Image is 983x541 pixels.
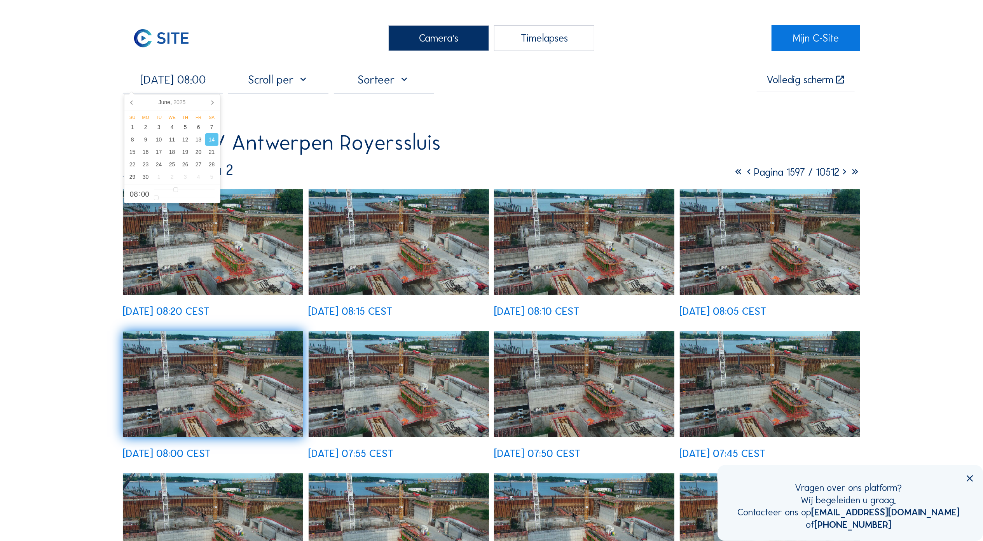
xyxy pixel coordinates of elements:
[309,331,489,437] img: image_51321647
[494,306,579,316] div: [DATE] 08:10 CEST
[126,115,139,120] div: Su
[680,189,860,295] img: image_51321804
[166,158,179,171] div: 25
[205,133,218,146] div: 14
[152,158,166,171] div: 24
[130,190,138,198] span: 08
[139,121,152,133] div: 2
[123,189,303,295] img: image_51321887
[494,189,674,295] img: image_51321823
[192,171,205,183] div: 4
[139,146,152,158] div: 16
[494,331,674,437] img: image_51321613
[152,171,166,183] div: 1
[123,331,303,437] img: image_51321723
[192,146,205,158] div: 20
[139,158,152,171] div: 23
[494,448,580,459] div: [DATE] 07:50 CEST
[123,448,211,459] div: [DATE] 08:00 CEST
[814,519,891,530] a: [PHONE_NUMBER]
[123,162,233,177] div: Camera 2
[737,482,960,494] div: Vragen over ons platform?
[309,189,489,295] img: image_51321852
[166,115,179,120] div: We
[123,25,200,51] img: C-SITE Logo
[754,166,839,178] span: Pagina 1597 / 10512
[205,115,218,120] div: Sa
[680,331,860,437] img: image_51321596
[812,506,960,518] a: [EMAIL_ADDRESS][DOMAIN_NAME]
[192,133,205,146] div: 13
[737,518,960,531] div: of
[766,74,833,85] div: Volledig scherm
[737,506,960,518] div: Contacteer ons op
[139,171,152,183] div: 30
[152,146,166,158] div: 17
[179,115,192,120] div: Th
[179,171,192,183] div: 3
[123,132,441,153] div: Rinkoniën / Antwerpen Royerssluis
[123,73,223,87] input: Zoek op datum 󰅀
[126,133,139,146] div: 8
[494,25,594,51] div: Timelapses
[152,121,166,133] div: 3
[126,171,139,183] div: 29
[179,158,192,171] div: 26
[192,158,205,171] div: 27
[139,191,140,196] span: :
[179,121,192,133] div: 5
[389,25,489,51] div: Camera's
[772,25,860,51] a: Mijn C-Site
[205,121,218,133] div: 7
[192,115,205,120] div: Fr
[126,121,139,133] div: 1
[205,158,218,171] div: 28
[139,115,152,120] div: Mo
[126,146,139,158] div: 15
[166,121,179,133] div: 4
[123,306,210,316] div: [DATE] 08:20 CEST
[309,448,394,459] div: [DATE] 07:55 CEST
[737,494,960,506] div: Wij begeleiden u graag.
[141,190,149,198] span: 00
[155,96,189,108] div: June,
[166,171,179,183] div: 2
[166,146,179,158] div: 18
[152,133,166,146] div: 10
[205,146,218,158] div: 21
[152,115,166,120] div: Tu
[179,133,192,146] div: 12
[173,99,185,105] i: 2025
[309,306,393,316] div: [DATE] 08:15 CEST
[166,133,179,146] div: 11
[123,25,211,51] a: C-SITE Logo
[139,133,152,146] div: 9
[192,121,205,133] div: 6
[126,158,139,171] div: 22
[680,448,766,459] div: [DATE] 07:45 CEST
[205,171,218,183] div: 5
[680,306,766,316] div: [DATE] 08:05 CEST
[179,146,192,158] div: 19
